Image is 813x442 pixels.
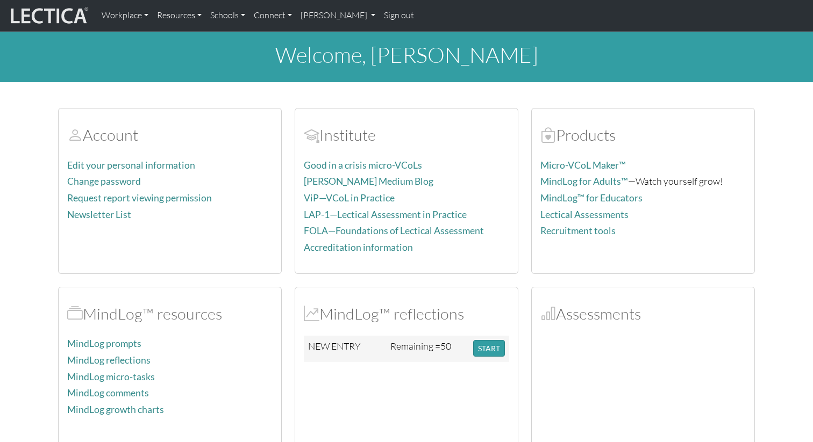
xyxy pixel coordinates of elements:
span: MindLog [304,304,319,323]
a: MindLog reflections [67,354,151,366]
p: —Watch yourself grow! [540,173,746,189]
td: Remaining = [386,336,469,361]
h2: Products [540,126,746,144]
a: Recruitment tools [540,225,616,236]
h2: Account [67,126,273,144]
a: Change password [67,176,141,187]
a: ViP—VCoL in Practice [304,192,395,204]
a: Good in a crisis micro-VCoLs [304,160,422,171]
a: Micro-VCoL Maker™ [540,160,626,171]
a: Resources [153,4,206,27]
a: LAP-1—Lectical Assessment in Practice [304,209,467,220]
span: Products [540,125,556,144]
a: MindLog comments [67,387,149,398]
a: Newsletter List [67,209,131,220]
a: [PERSON_NAME] Medium Blog [304,176,433,187]
h2: Assessments [540,305,746,323]
span: MindLog™ resources [67,304,83,323]
a: MindLog micro-tasks [67,371,155,382]
h2: MindLog™ reflections [304,305,509,323]
span: Account [67,125,83,144]
a: Connect [249,4,296,27]
img: lecticalive [8,5,89,26]
span: 50 [440,340,451,352]
a: FOLA—Foundations of Lectical Assessment [304,225,484,236]
a: [PERSON_NAME] [296,4,380,27]
td: NEW ENTRY [304,336,386,361]
h2: Institute [304,126,509,144]
span: Assessments [540,304,556,323]
a: MindLog prompts [67,338,141,349]
a: MindLog™ for Educators [540,192,643,204]
a: Workplace [97,4,153,27]
button: START [473,340,505,357]
a: MindLog for Adults™ [540,176,628,187]
a: MindLog growth charts [67,404,164,415]
a: Lectical Assessments [540,209,629,220]
a: Edit your personal information [67,160,195,171]
h2: MindLog™ resources [67,305,273,323]
a: Sign out [380,4,418,27]
a: Request report viewing permission [67,192,212,204]
a: Accreditation information [304,242,413,253]
span: Account [304,125,319,144]
a: Schools [206,4,249,27]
